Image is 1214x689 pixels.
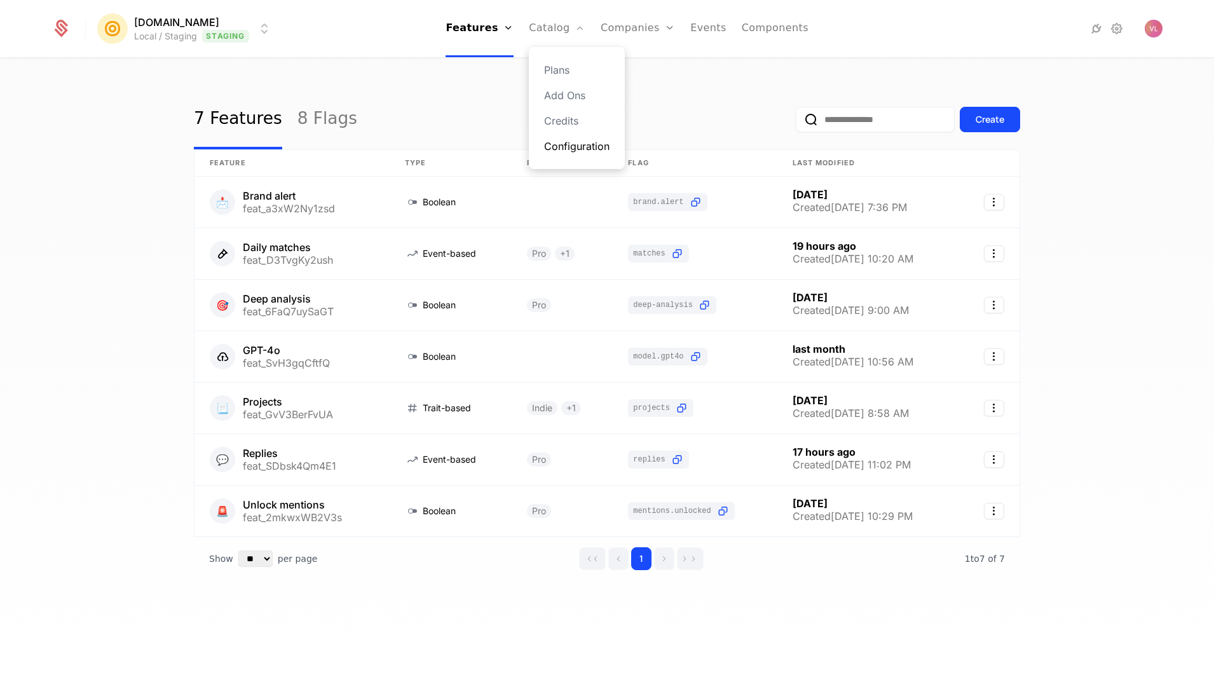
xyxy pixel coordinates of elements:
[97,13,128,44] img: Mention.click
[960,107,1020,132] button: Create
[194,150,390,177] th: Feature
[238,550,273,567] select: Select page size
[544,62,610,78] a: Plans
[984,503,1004,519] button: Select action
[544,88,610,103] a: Add Ons
[202,30,249,43] span: Staging
[512,150,613,177] th: Plans
[194,90,282,149] a: 7 Features
[194,537,1020,580] div: Table pagination
[608,547,629,570] button: Go to previous page
[579,547,704,570] div: Page navigation
[101,15,271,43] button: Select environment
[209,552,233,565] span: Show
[965,554,1005,564] span: 7
[390,150,512,177] th: Type
[1109,21,1124,36] a: Settings
[965,554,999,564] span: 1 to 7 of
[613,150,777,177] th: Flag
[1145,20,1163,38] img: Vlad Len
[976,113,1004,126] div: Create
[777,150,958,177] th: Last Modified
[984,194,1004,210] button: Select action
[631,547,651,570] button: Go to page 1
[984,245,1004,262] button: Select action
[984,400,1004,416] button: Select action
[134,15,219,30] span: [DOMAIN_NAME]
[984,348,1004,365] button: Select action
[278,552,318,565] span: per page
[297,90,357,149] a: 8 Flags
[984,451,1004,468] button: Select action
[134,30,197,43] div: Local / Staging
[544,113,610,128] a: Credits
[579,547,606,570] button: Go to first page
[984,297,1004,313] button: Select action
[1089,21,1104,36] a: Integrations
[677,547,704,570] button: Go to last page
[654,547,674,570] button: Go to next page
[544,139,610,154] a: Configuration
[1145,20,1163,38] button: Open user button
